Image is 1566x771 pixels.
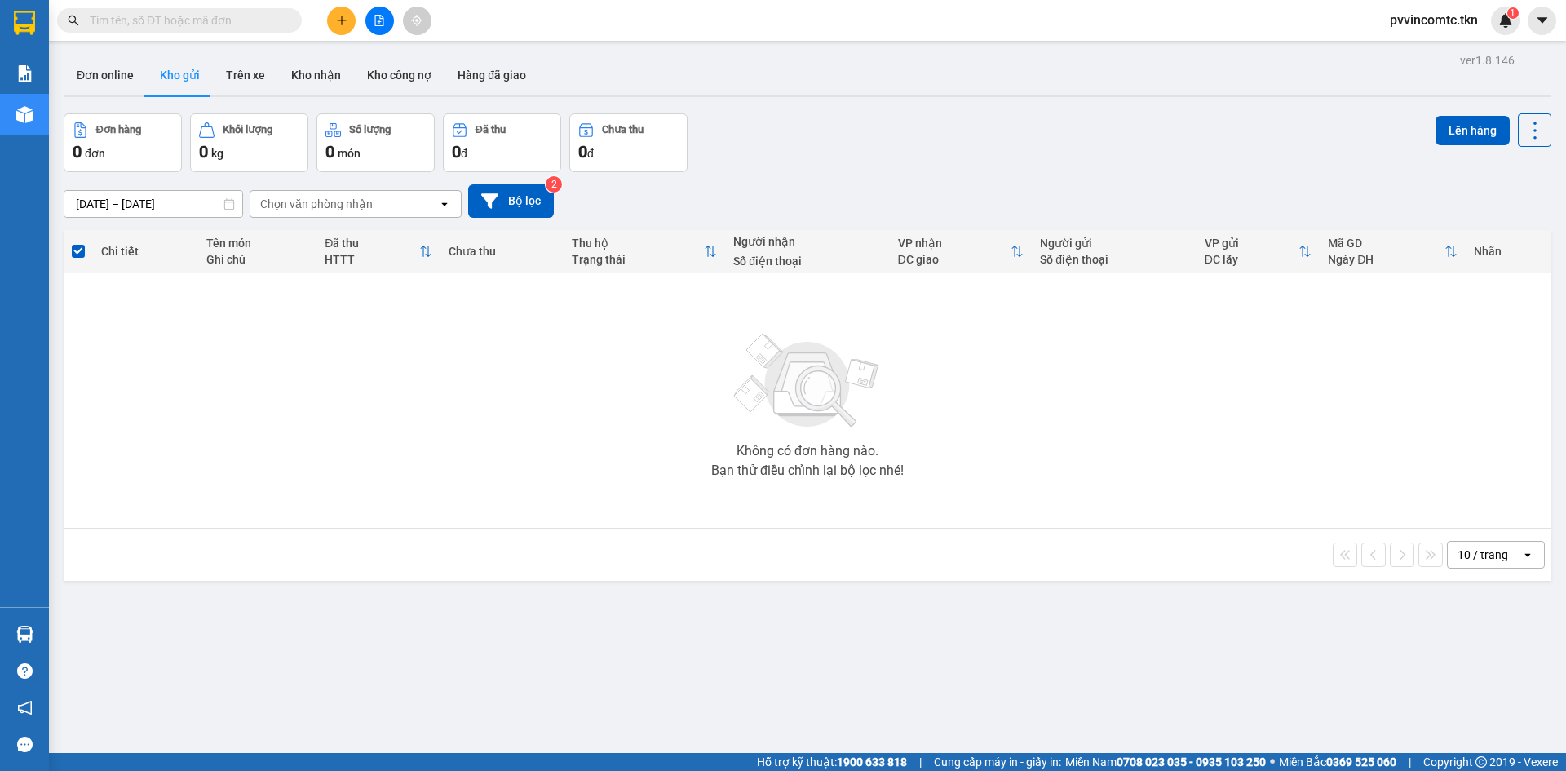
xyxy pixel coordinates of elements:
[147,55,213,95] button: Kho gửi
[572,253,704,266] div: Trạng thái
[1117,755,1266,769] strong: 0708 023 035 - 0935 103 250
[213,55,278,95] button: Trên xe
[325,142,334,162] span: 0
[1528,7,1556,35] button: caret-down
[449,245,555,258] div: Chưa thu
[890,230,1033,273] th: Toggle SortBy
[411,15,422,26] span: aim
[206,253,309,266] div: Ghi chú
[260,196,373,212] div: Chọn văn phòng nhận
[737,445,878,458] div: Không có đơn hàng nào.
[1328,237,1444,250] div: Mã GD
[569,113,688,172] button: Chưa thu0đ
[1040,253,1188,266] div: Số điện thoại
[461,147,467,160] span: đ
[1474,245,1543,258] div: Nhãn
[16,106,33,123] img: warehouse-icon
[316,113,435,172] button: Số lượng0món
[572,237,704,250] div: Thu hộ
[1320,230,1466,273] th: Toggle SortBy
[1377,10,1491,30] span: pvvincomtc.tkn
[578,142,587,162] span: 0
[101,245,189,258] div: Chi tiết
[64,113,182,172] button: Đơn hàng0đơn
[711,464,904,477] div: Bạn thử điều chỉnh lại bộ lọc nhé!
[587,147,594,160] span: đ
[837,755,907,769] strong: 1900 633 818
[452,142,461,162] span: 0
[16,626,33,643] img: warehouse-icon
[733,235,881,248] div: Người nhận
[919,753,922,771] span: |
[1326,755,1396,769] strong: 0369 525 060
[365,7,394,35] button: file-add
[1458,547,1508,563] div: 10 / trang
[349,124,391,135] div: Số lượng
[96,124,141,135] div: Đơn hàng
[1460,51,1515,69] div: ver 1.8.146
[403,7,431,35] button: aim
[374,15,385,26] span: file-add
[726,324,889,438] img: svg+xml;base64,PHN2ZyBjbGFzcz0ibGlzdC1wbHVnX19zdmciIHhtbG5zPSJodHRwOi8vd3d3LnczLm9yZy8yMDAwL3N2Zy...
[898,237,1011,250] div: VP nhận
[1521,548,1534,561] svg: open
[14,11,35,35] img: logo-vxr
[1507,7,1519,19] sup: 1
[898,253,1011,266] div: ĐC giao
[733,255,881,268] div: Số điện thoại
[1065,753,1266,771] span: Miền Nam
[16,65,33,82] img: solution-icon
[223,124,272,135] div: Khối lượng
[85,147,105,160] span: đơn
[1270,759,1275,765] span: ⚪️
[190,113,308,172] button: Khối lượng0kg
[476,124,506,135] div: Đã thu
[325,253,419,266] div: HTTT
[1510,7,1515,19] span: 1
[1409,753,1411,771] span: |
[17,737,33,752] span: message
[1279,753,1396,771] span: Miền Bắc
[90,11,282,29] input: Tìm tên, số ĐT hoặc mã đơn
[278,55,354,95] button: Kho nhận
[206,237,309,250] div: Tên món
[468,184,554,218] button: Bộ lọc
[602,124,644,135] div: Chưa thu
[325,237,419,250] div: Đã thu
[546,176,562,193] sup: 2
[73,142,82,162] span: 0
[17,663,33,679] span: question-circle
[64,55,147,95] button: Đơn online
[564,230,725,273] th: Toggle SortBy
[1435,116,1510,145] button: Lên hàng
[1498,13,1513,28] img: icon-new-feature
[757,753,907,771] span: Hỗ trợ kỹ thuật:
[199,142,208,162] span: 0
[1040,237,1188,250] div: Người gửi
[1205,237,1298,250] div: VP gửi
[934,753,1061,771] span: Cung cấp máy in - giấy in:
[354,55,445,95] button: Kho công nợ
[445,55,539,95] button: Hàng đã giao
[336,15,347,26] span: plus
[338,147,361,160] span: món
[68,15,79,26] span: search
[438,197,451,210] svg: open
[1205,253,1298,266] div: ĐC lấy
[64,191,242,217] input: Select a date range.
[17,700,33,716] span: notification
[211,147,223,160] span: kg
[327,7,356,35] button: plus
[316,230,440,273] th: Toggle SortBy
[1535,13,1550,28] span: caret-down
[1328,253,1444,266] div: Ngày ĐH
[443,113,561,172] button: Đã thu0đ
[1475,756,1487,768] span: copyright
[1197,230,1320,273] th: Toggle SortBy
